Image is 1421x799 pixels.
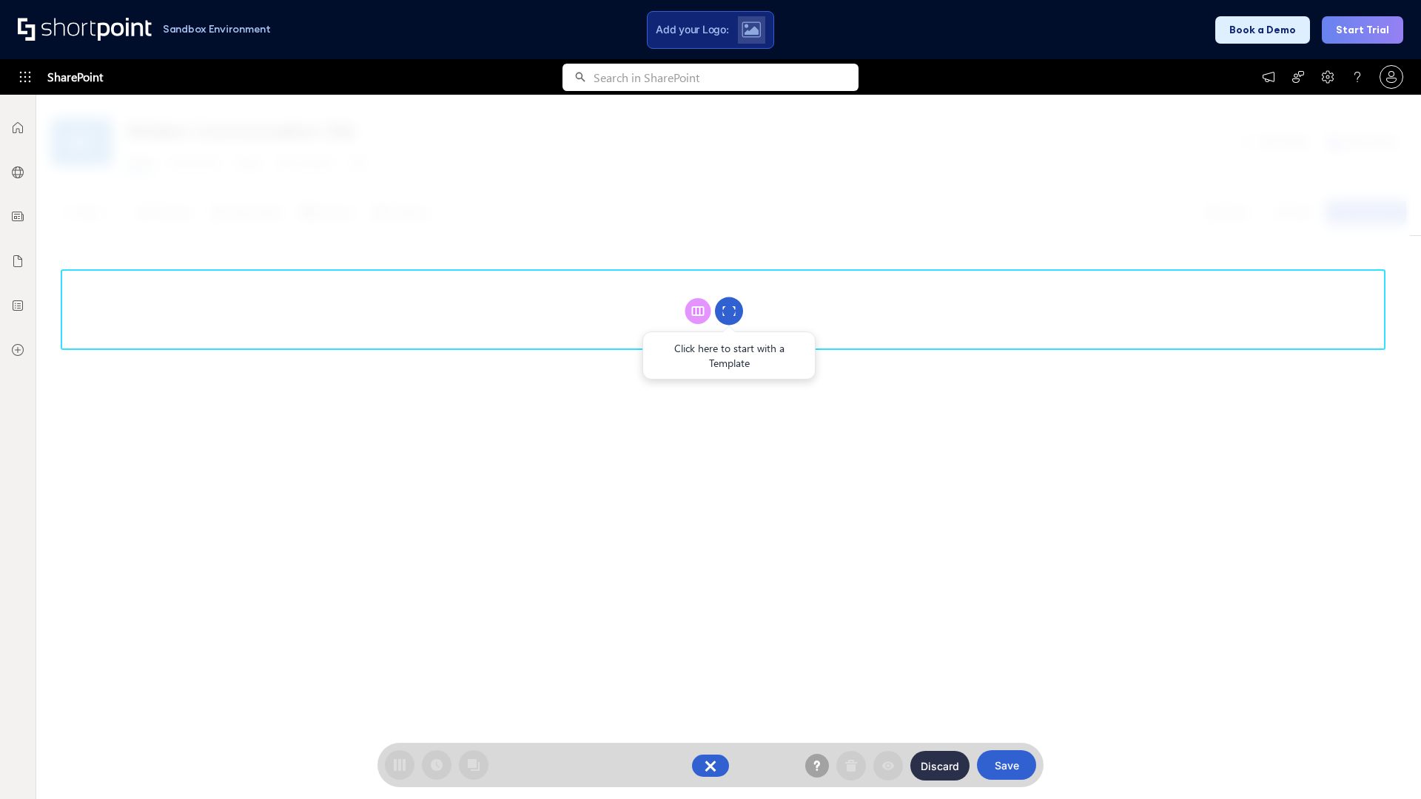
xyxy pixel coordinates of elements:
[910,751,970,781] button: Discard
[1322,16,1403,44] button: Start Trial
[163,25,271,33] h1: Sandbox Environment
[1215,16,1310,44] button: Book a Demo
[656,23,728,36] span: Add your Logo:
[1347,728,1421,799] iframe: Chat Widget
[977,750,1036,780] button: Save
[594,64,859,91] input: Search in SharePoint
[47,59,103,95] span: SharePoint
[742,21,761,38] img: Upload logo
